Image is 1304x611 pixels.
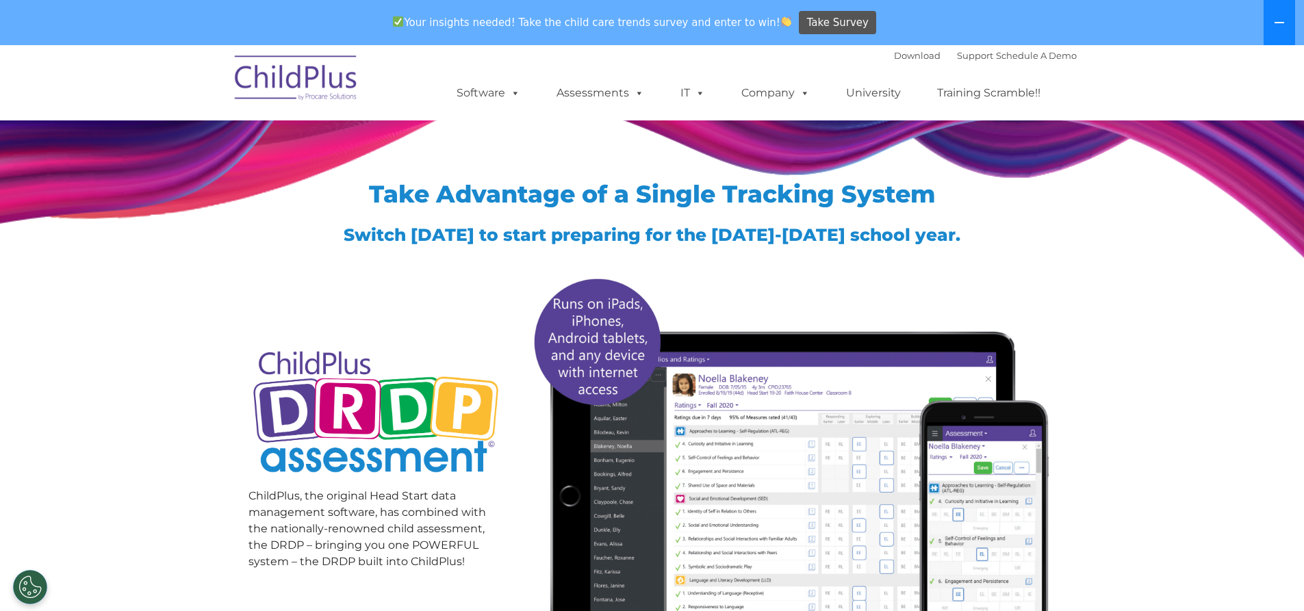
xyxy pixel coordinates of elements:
a: Software [443,79,534,107]
img: ChildPlus by Procare Solutions [228,46,365,114]
span: Take Survey [807,11,869,35]
span: Your insights needed! Take the child care trends survey and enter to win! [387,9,797,36]
a: Assessments [543,79,658,107]
iframe: Chat Widget [1236,545,1304,611]
img: Copyright - DRDP Logo [248,336,504,491]
img: ✅ [393,16,403,27]
span: ChildPlus, the original Head Start data management software, has combined with the nationally-ren... [248,489,486,568]
a: University [832,79,915,107]
span: Take Advantage of a Single Tracking System [369,179,936,209]
a: Take Survey [799,11,876,35]
a: Company [728,79,823,107]
a: Schedule A Demo [996,50,1077,61]
a: Support [957,50,993,61]
img: 👏 [781,16,791,27]
a: Training Scramble!! [923,79,1054,107]
a: IT [667,79,719,107]
font: | [894,50,1077,61]
a: Download [894,50,941,61]
button: Cookies Settings [13,570,47,604]
span: Switch [DATE] to start preparing for the [DATE]-[DATE] school year. [344,224,960,245]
